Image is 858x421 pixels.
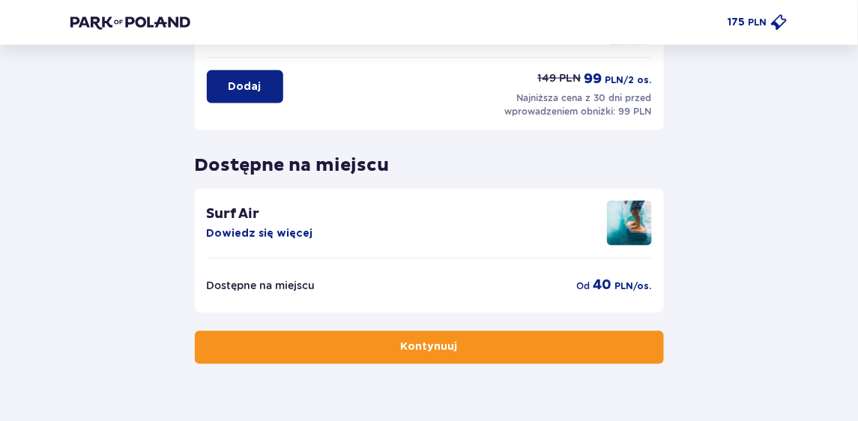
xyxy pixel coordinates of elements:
p: od [577,280,590,294]
button: Dowiedz się więcej [207,226,313,241]
p: 149 PLN [538,70,581,85]
p: 40 [593,277,612,295]
p: Dodaj [229,79,262,94]
p: Kontynuuj [401,340,458,355]
img: Park of Poland logo [70,15,190,30]
img: attraction [607,201,652,246]
p: Dostępne na miejscu [207,279,315,294]
p: 99 [584,70,602,88]
p: PLN /os. [615,280,652,294]
p: Surf Air [207,205,260,223]
button: Dodaj [207,70,283,103]
p: 175 [728,15,746,30]
p: Dostępne na miejscu [195,142,390,177]
p: Najniższa cena z 30 dni przed wprowadzeniem obniżki: 99 PLN [502,91,652,118]
p: PLN [749,16,767,29]
p: PLN /2 os. [605,73,652,87]
button: Kontynuuj [195,331,664,364]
